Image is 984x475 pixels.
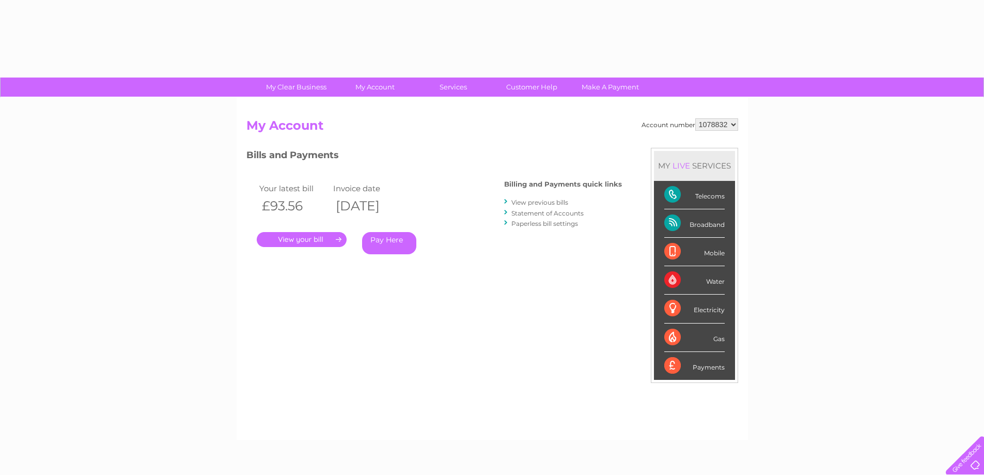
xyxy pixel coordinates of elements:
div: Mobile [664,238,725,266]
a: . [257,232,347,247]
a: Make A Payment [568,78,653,97]
div: Electricity [664,295,725,323]
a: My Clear Business [254,78,339,97]
a: View previous bills [511,198,568,206]
h2: My Account [246,118,738,138]
td: Invoice date [331,181,405,195]
h4: Billing and Payments quick links [504,180,622,188]
a: Customer Help [489,78,574,97]
a: Pay Here [362,232,416,254]
div: Telecoms [664,181,725,209]
a: Statement of Accounts [511,209,584,217]
td: Your latest bill [257,181,331,195]
div: Broadband [664,209,725,238]
a: Paperless bill settings [511,220,578,227]
th: [DATE] [331,195,405,217]
a: My Account [332,78,417,97]
div: MY SERVICES [654,151,735,180]
div: Payments [664,352,725,380]
div: Account number [642,118,738,131]
div: Water [664,266,725,295]
div: LIVE [670,161,692,171]
h3: Bills and Payments [246,148,622,166]
a: Services [411,78,496,97]
div: Gas [664,324,725,352]
th: £93.56 [257,195,331,217]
